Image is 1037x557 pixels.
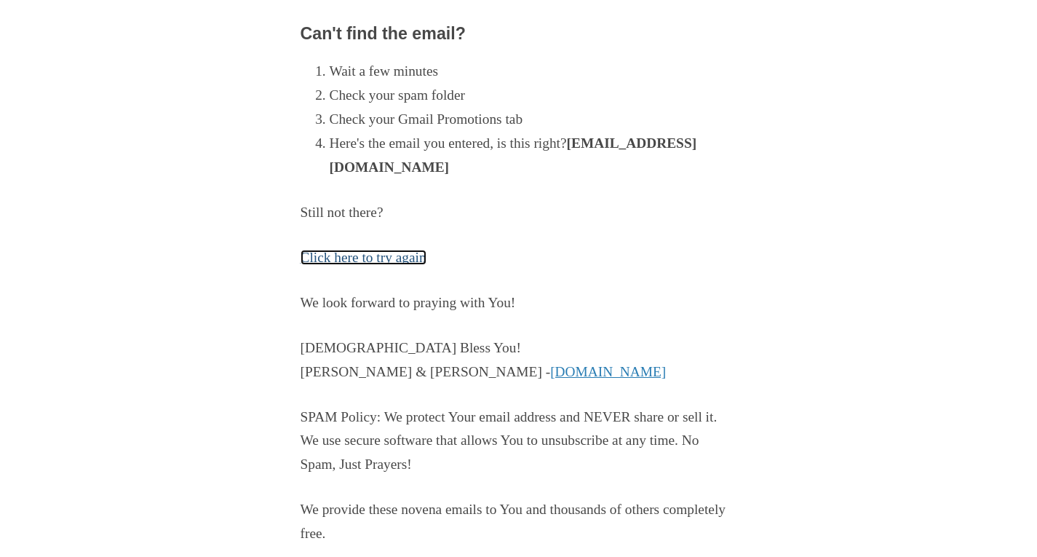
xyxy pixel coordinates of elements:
a: [DOMAIN_NAME] [550,364,666,379]
li: Check your spam folder [330,84,737,108]
p: [DEMOGRAPHIC_DATA] Bless You! [PERSON_NAME] & [PERSON_NAME] - [301,336,737,384]
h3: Can't find the email? [301,25,737,44]
p: Still not there? [301,201,737,225]
strong: [EMAIL_ADDRESS][DOMAIN_NAME] [330,135,697,175]
li: Check your Gmail Promotions tab [330,108,737,132]
p: We provide these novena emails to You and thousands of others completely free. [301,498,737,546]
li: Wait a few minutes [330,60,737,84]
p: We look forward to praying with You! [301,291,737,315]
p: SPAM Policy: We protect Your email address and NEVER share or sell it. We use secure software tha... [301,406,737,478]
a: Click here to try again [301,250,426,265]
li: Here's the email you entered, is this right? [330,132,737,180]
